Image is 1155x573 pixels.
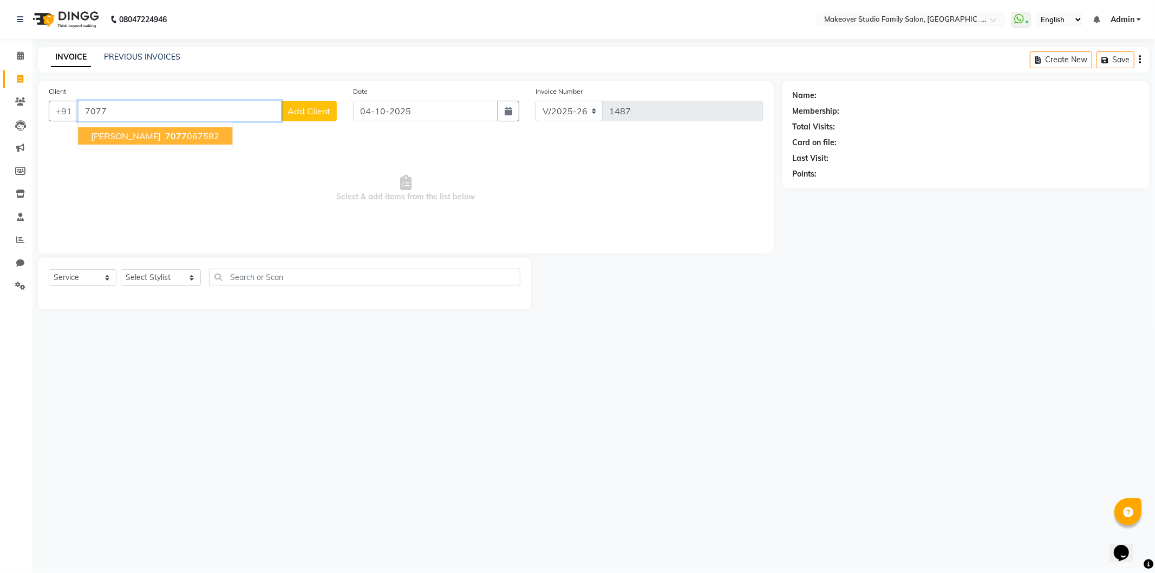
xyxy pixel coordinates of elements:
[1111,14,1134,25] span: Admin
[353,87,368,96] label: Date
[288,106,330,116] span: Add Client
[793,168,817,180] div: Points:
[49,101,79,121] button: +91
[793,106,840,117] div: Membership:
[28,4,102,35] img: logo
[793,121,836,133] div: Total Visits:
[49,134,763,243] span: Select & add items from the list below
[1097,51,1134,68] button: Save
[163,131,219,141] ngb-highlight: 067582
[51,48,91,67] a: INVOICE
[91,131,161,141] span: [PERSON_NAME]
[104,52,180,62] a: PREVIOUS INVOICES
[793,90,817,101] div: Name:
[165,131,187,141] span: 7077
[281,101,337,121] button: Add Client
[119,4,167,35] b: 08047224946
[536,87,583,96] label: Invoice Number
[793,153,829,164] div: Last Visit:
[1030,51,1092,68] button: Create New
[78,101,282,121] input: Search by Name/Mobile/Email/Code
[793,137,837,148] div: Card on file:
[209,269,520,285] input: Search or Scan
[49,87,66,96] label: Client
[1110,530,1144,562] iframe: chat widget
